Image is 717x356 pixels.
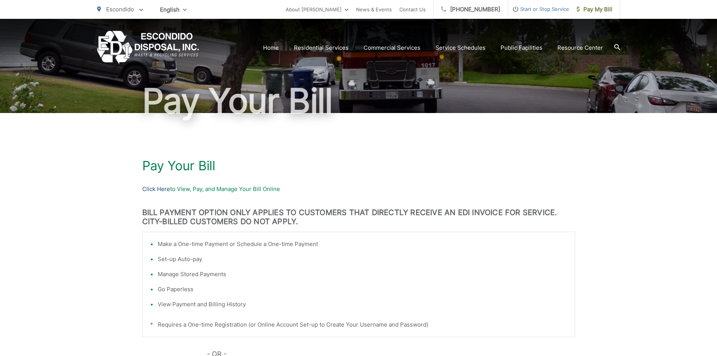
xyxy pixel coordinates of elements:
a: Commercial Services [364,43,420,52]
a: EDCD logo. Return to the homepage. [97,31,199,64]
h1: Pay Your Bill [142,158,575,173]
h1: Pay Your Bill [97,82,620,120]
li: Go Paperless [158,285,567,294]
h3: BILL PAYMENT OPTION ONLY APPLIES TO CUSTOMERS THAT DIRECTLY RECEIVE AN EDI INVOICE FOR SERVICE. C... [142,208,575,226]
li: View Payment and Billing History [158,300,567,309]
li: Manage Stored Payments [158,270,567,279]
a: Public Facilities [501,43,542,52]
span: Pay My Bill [577,5,612,14]
a: Resource Center [557,43,603,52]
span: English [154,3,192,16]
li: Set-up Auto-pay [158,255,567,264]
a: Contact Us [399,5,426,14]
a: Click Here [142,185,170,194]
p: * Requires a One-time Registration (or Online Account Set-up to Create Your Username and Password) [150,320,567,329]
span: Escondido [106,6,134,13]
a: Service Schedules [435,43,486,52]
a: Home [263,43,279,52]
li: Make a One-time Payment or Schedule a One-time Payment [158,240,567,249]
a: About [PERSON_NAME] [286,5,349,14]
a: Residential Services [294,43,349,52]
a: News & Events [356,5,392,14]
p: to View, Pay, and Manage Your Bill Online [142,185,575,194]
